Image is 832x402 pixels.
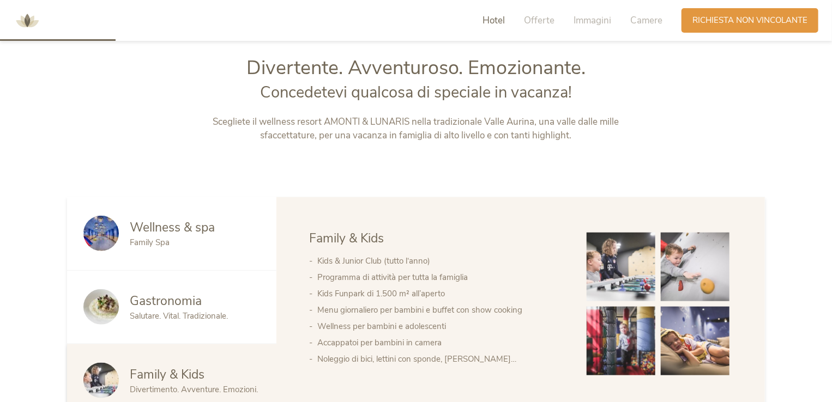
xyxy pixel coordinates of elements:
span: Salutare. Vital. Tradizionale. [130,310,228,321]
li: Menu giornaliero per bambini e buffet con show cooking [317,302,565,318]
p: Scegliete il wellness resort AMONTI & LUNARIS nella tradizionale Valle Aurina, una valle dalle mi... [189,115,644,143]
span: Concedetevi qualcosa di speciale in vacanza! [260,82,572,103]
li: Noleggio di bici, lettini con sponde, [PERSON_NAME]… [317,351,565,367]
li: Programma di attività per tutta la famiglia [317,269,565,285]
span: Hotel [483,14,505,27]
li: Accappatoi per bambini in camera [317,334,565,351]
li: Kids & Junior Club (tutto l‘anno) [317,253,565,269]
li: Wellness per bambini e adolescenti [317,318,565,334]
span: Immagini [574,14,611,27]
span: Divertimento. Avventure. Emozioni. [130,384,258,395]
span: Camere [630,14,662,27]
span: Wellness & spa [130,219,215,236]
span: Family & Kids [309,230,384,247]
span: Family Spa [130,237,170,248]
span: Richiesta non vincolante [692,15,807,26]
a: AMONTI & LUNARIS Wellnessresort [11,16,44,24]
img: AMONTI & LUNARIS Wellnessresort [11,4,44,37]
span: Offerte [524,14,554,27]
span: Divertente. Avventuroso. Emozionante. [246,54,586,81]
span: Gastronomia [130,293,202,309]
li: Kids Funpark di 1.500 m² all’aperto [317,285,565,302]
span: Family & Kids [130,366,204,383]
